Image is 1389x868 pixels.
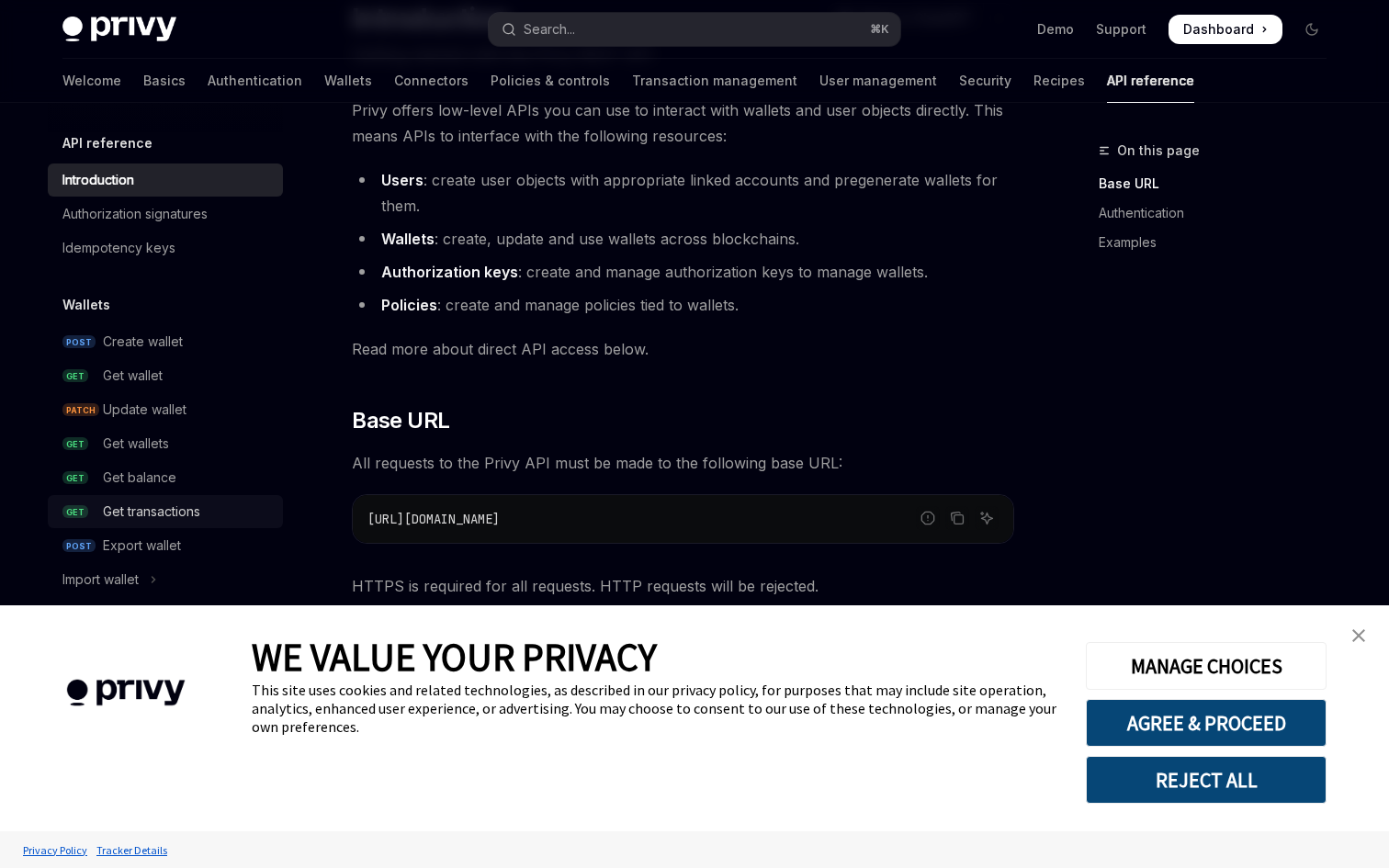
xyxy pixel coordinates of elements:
div: Get wallet [103,365,163,387]
a: Idempotency keys [48,231,283,265]
div: Export wallet [103,535,181,557]
a: Dashboard [1169,15,1282,44]
a: Tracker Details [92,834,172,866]
span: On this page [1117,140,1200,162]
div: Get wallets [103,433,169,455]
span: GET [62,369,88,383]
div: This site uses cookies and related technologies, as described in our privacy policy, for purposes... [252,681,1058,736]
span: POST [62,335,96,349]
a: GETGet wallets [48,427,283,460]
button: Copy the contents from the code block [945,506,969,530]
div: Authorization signatures [62,203,208,225]
span: ⌘ K [870,22,889,37]
div: Update wallet [103,399,186,421]
a: GETGet balance [48,461,283,494]
a: Support [1096,20,1146,39]
span: HTTPS is required for all requests. HTTP requests will be rejected. [352,573,1014,599]
span: Privy offers low-level APIs you can use to interact with wallets and user objects directly. This ... [352,97,1014,149]
span: All requests to the Privy API must be made to the following base URL: [352,450,1014,476]
span: GET [62,505,88,519]
button: Toggle Import wallet section [48,563,283,596]
a: Transaction management [632,59,797,103]
a: User management [819,59,937,103]
button: Open search [489,13,900,46]
div: Introduction [62,169,134,191]
a: Authentication [208,59,302,103]
li: : create user objects with appropriate linked accounts and pregenerate wallets for them. [352,167,1014,219]
span: POST [62,539,96,553]
a: Wallets [324,59,372,103]
span: WE VALUE YOUR PRIVACY [252,633,657,681]
div: Authenticate [103,603,178,625]
a: PATCHUpdate wallet [48,393,283,426]
span: Dashboard [1183,20,1254,39]
span: [URL][DOMAIN_NAME] [367,511,500,527]
span: GET [62,471,88,485]
a: Introduction [48,163,283,197]
div: Get transactions [103,501,200,523]
li: : create, update and use wallets across blockchains. [352,226,1014,252]
a: Policies & controls [491,59,610,103]
a: GETGet transactions [48,495,283,528]
span: PATCH [62,403,99,417]
a: Welcome [62,59,121,103]
strong: Users [381,171,423,189]
button: AGREE & PROCEED [1086,699,1327,747]
div: Search... [524,18,575,40]
strong: Wallets [381,230,435,248]
li: : create and manage authorization keys to manage wallets. [352,259,1014,285]
button: Report incorrect code [916,506,940,530]
span: Read more about direct API access below. [352,336,1014,362]
a: Authorization signatures [48,197,283,231]
div: Idempotency keys [62,237,175,259]
span: Base URL [352,406,449,435]
div: Get balance [103,467,176,489]
img: dark logo [62,17,176,42]
img: company logo [28,653,224,733]
a: POSTExport wallet [48,529,283,562]
button: Ask AI [975,506,999,530]
strong: Policies [381,296,437,314]
button: MANAGE CHOICES [1086,642,1327,690]
strong: Authorization keys [381,263,518,281]
a: Connectors [394,59,469,103]
a: Security [959,59,1011,103]
a: API reference [1107,59,1194,103]
h5: API reference [62,132,152,154]
a: POSTAuthenticate [48,597,283,630]
a: Demo [1037,20,1074,39]
a: GETGet wallet [48,359,283,392]
a: Examples [1099,228,1341,257]
span: GET [62,437,88,451]
img: close banner [1352,629,1365,642]
a: Privacy Policy [18,834,92,866]
a: Base URL [1099,169,1341,198]
div: Import wallet [62,569,139,591]
h5: Wallets [62,294,110,316]
button: REJECT ALL [1086,756,1327,804]
button: Toggle dark mode [1297,15,1327,44]
a: Recipes [1033,59,1085,103]
a: Basics [143,59,186,103]
a: close banner [1340,617,1377,654]
a: Authentication [1099,198,1341,228]
div: Create wallet [103,331,183,353]
li: : create and manage policies tied to wallets. [352,292,1014,318]
a: POSTCreate wallet [48,325,283,358]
